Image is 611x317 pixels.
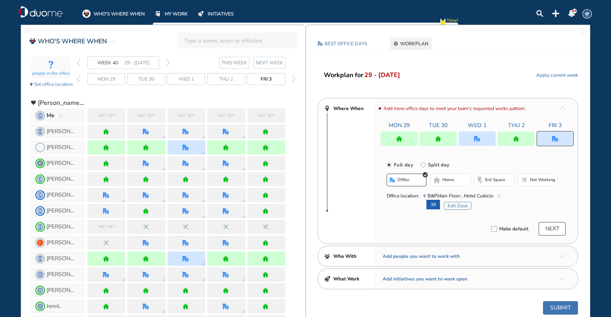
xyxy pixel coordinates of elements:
img: grid-tooltip.ec663082.svg [162,278,165,282]
div: plus-topbar [552,10,559,17]
img: office.a375675b.svg [390,178,395,183]
img: grid-tooltip.ec663082.svg [241,309,245,313]
button: thirdspace-bdbdbd3rd space [474,174,514,186]
span: people in the office [32,71,70,76]
div: location-pin-bluegray [423,194,426,198]
img: home.de338a94.svg [263,192,269,198]
span: Not set [218,112,235,120]
div: back week [77,60,80,66]
div: round_checked [422,172,428,178]
div: home [223,256,229,262]
img: home.de338a94.svg [183,176,189,182]
span: Who With [333,252,356,260]
span: Not set [98,223,115,231]
span: Mon 29 [389,122,410,130]
img: location-pin-black.d683928f.svg [30,83,33,86]
img: plus-topbar.b126d2c6.svg [552,10,559,17]
span: [PERSON_NAME] [47,144,76,151]
img: office.a375675b.svg [223,160,229,166]
div: heart-black [31,101,36,105]
img: people-404040.bb5c3a85.svg [324,253,330,259]
img: office.a375675b.svg [183,208,189,214]
div: day navigation [77,73,298,85]
div: location dialog [241,309,245,313]
span: Office location: [387,192,419,200]
div: location dialog [201,198,205,202]
span: B&P [428,192,493,200]
a: WHO'S WHERE WHEN [82,10,145,18]
button: this week [219,57,249,69]
div: home [263,208,269,214]
div: arrow-up-a5b4c4 [559,106,566,110]
img: office.a375675b.svg [552,136,558,142]
img: downward-line.f8bda349.svg [324,113,330,212]
img: grid-tooltip.ec663082.svg [162,198,165,202]
img: home.de338a94.svg [396,136,402,142]
img: home.de338a94.svg [263,240,269,246]
div: office [183,256,189,262]
img: grid-tooltip.ec663082.svg [201,135,205,139]
span: Wed 1 [468,122,486,130]
span: 29 - [DATE] [364,70,400,80]
span: New! [447,16,458,29]
button: office-6184adBEST OFFICE DAYS [315,38,370,50]
div: office [223,129,229,135]
span: Not set [258,112,274,120]
span: ? [49,59,53,71]
span: 39 [426,200,440,209]
div: location dialog [162,135,165,139]
img: nonworking.b46b09a6.svg [103,240,109,246]
div: forward week [166,60,170,66]
span: Set office location [34,80,73,88]
span: 29 - [DATE] [124,59,150,67]
span: Thu 2 [219,75,233,83]
div: initiatives-off [197,10,205,18]
img: grid-tooltip.ec663082.svg [201,262,205,266]
img: home-bdbdbd.b3d7b5a2.svg [434,177,440,183]
div: day Thu [207,73,245,85]
span: CB [37,176,43,182]
span: Not set [138,112,155,120]
div: location dialog [241,135,245,139]
div: location dialog [201,166,205,170]
div: thirdspace-bdbdbd [477,176,482,184]
img: home.de338a94.svg [223,256,229,262]
div: home [263,145,269,151]
button: settings-cog-404040WORKPLAN [390,38,432,50]
div: home [263,129,269,135]
div: home [143,176,149,182]
button: officeofficeround_checked [387,174,426,186]
div: office [223,192,229,198]
div: day Fri selected [247,73,285,85]
img: thin-right-arrow-grey.874f3e01.svg [166,60,170,66]
div: location dialog [241,166,245,170]
span: Not set [178,112,195,120]
span: MY WORK [165,10,188,18]
span: collapse team [38,99,85,107]
img: office.a375675b.svg [103,192,109,198]
img: whoswherewhen-red-on.68b911c1.svg [29,38,36,44]
span: DF [584,11,590,17]
div: home [263,240,269,246]
button: schedule-next [539,222,566,236]
span: WHO'S WHERE WHEN [38,37,107,46]
div: nonworking [183,224,189,230]
div: office-6184ad [318,41,323,46]
img: office.a375675b.svg [183,256,189,262]
span: Apply current week [536,71,578,79]
div: activity-box [31,57,71,78]
div: office [474,136,480,142]
div: location dialog [162,309,165,313]
img: thin-right-arrow-grey.874f3e01.svg [292,76,296,82]
div: location dialog [201,151,205,155]
div: downward-line [324,113,330,212]
div: office [223,240,229,246]
img: initiatives-off.b77ef7b9.svg [198,11,204,17]
img: home.de338a94.svg [143,208,149,214]
img: home.de338a94.svg [103,256,109,262]
img: office.a375675b.svg [183,160,189,166]
span: Where When [333,104,364,112]
img: grid-tooltip.ec663082.svg [241,278,245,282]
div: location dialog [241,198,245,202]
img: home.de338a94.svg [103,160,109,166]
